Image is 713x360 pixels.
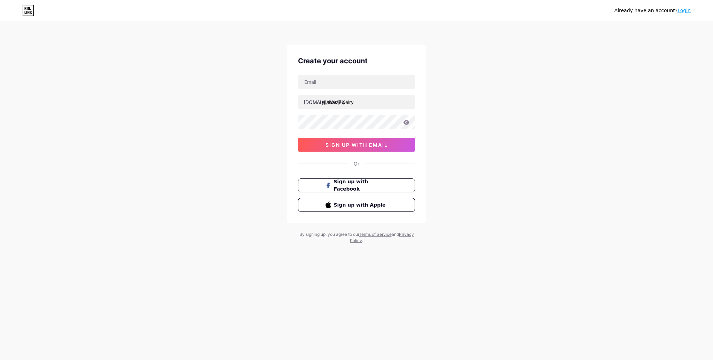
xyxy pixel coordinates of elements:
div: Or [354,160,359,167]
input: Email [298,75,415,89]
div: Create your account [298,56,415,66]
input: username [298,95,415,109]
button: Sign up with Facebook [298,178,415,192]
a: Terms of Service [359,232,392,237]
a: Login [677,8,691,13]
div: By signing up, you agree to our and . [297,231,416,244]
div: [DOMAIN_NAME]/ [304,98,345,106]
span: sign up with email [326,142,388,148]
span: Sign up with Facebook [334,178,388,193]
button: Sign up with Apple [298,198,415,212]
div: Already have an account? [614,7,691,14]
button: sign up with email [298,138,415,152]
span: Sign up with Apple [334,201,388,209]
